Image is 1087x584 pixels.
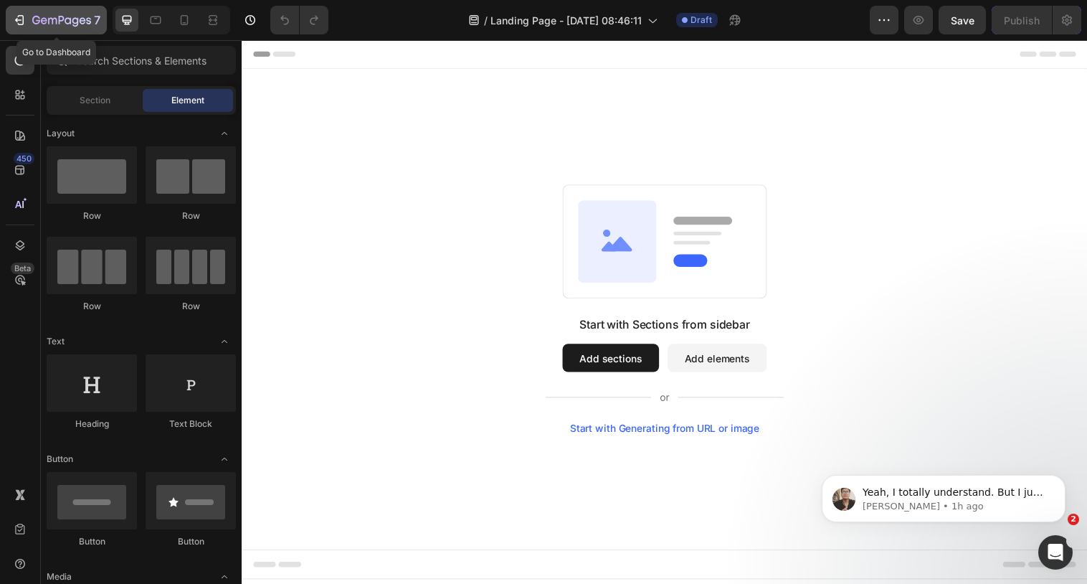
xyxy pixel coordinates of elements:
span: 2 [1068,514,1079,525]
button: Add sections [326,309,424,338]
div: Text Block [146,418,236,430]
input: Search Sections & Elements [47,46,236,75]
div: Button [146,535,236,548]
span: Toggle open [213,330,236,353]
iframe: Design area [242,40,1087,584]
span: Button [47,453,73,466]
div: Publish [1004,13,1040,28]
div: Row [146,300,236,313]
iframe: Intercom notifications message [800,445,1087,545]
p: 7 [94,11,100,29]
div: Start with Sections from sidebar [343,281,517,298]
div: Beta [11,263,34,274]
div: Row [47,209,137,222]
span: Section [80,94,110,107]
button: 7 [6,6,107,34]
div: Row [146,209,236,222]
span: Toggle open [213,122,236,145]
span: Layout [47,127,75,140]
span: Text [47,335,65,348]
div: Row [47,300,137,313]
span: Media [47,570,72,583]
div: Start with Generating from URL or image [334,390,527,401]
span: Landing Page - [DATE] 08:46:11 [490,13,642,28]
span: Element [171,94,204,107]
button: Publish [992,6,1052,34]
div: Undo/Redo [270,6,328,34]
button: Save [939,6,986,34]
button: Add elements [433,309,534,338]
span: Draft [690,14,712,27]
iframe: Intercom live chat [1038,535,1073,570]
span: / [484,13,488,28]
div: Button [47,535,137,548]
div: 450 [14,153,34,164]
div: Heading [47,418,137,430]
span: Save [951,14,974,27]
span: Toggle open [213,448,236,471]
